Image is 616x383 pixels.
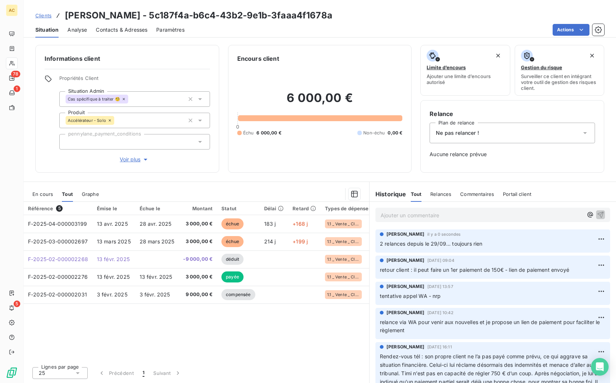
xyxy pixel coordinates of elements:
[427,73,504,85] span: Ajouter une limite d’encours autorisé
[221,271,244,282] span: payée
[460,191,494,197] span: Commentaires
[370,190,406,198] h6: Historique
[35,26,59,34] span: Situation
[59,75,210,85] span: Propriétés Client
[28,238,88,245] span: F-2025-03-000002697
[386,309,424,316] span: [PERSON_NAME]
[183,291,213,298] span: 9 000,00 €
[386,344,424,350] span: [PERSON_NAME]
[327,292,360,297] span: 1.1 _ Vente _ Clients
[6,4,18,16] div: AC
[143,369,144,377] span: 1
[430,109,595,118] h6: Relance
[140,221,172,227] span: 28 avr. 2025
[427,284,453,289] span: [DATE] 13:57
[386,283,424,290] span: [PERSON_NAME]
[97,274,130,280] span: 13 févr. 2025
[264,221,276,227] span: 183 j
[138,365,149,381] button: 1
[82,191,99,197] span: Graphe
[293,238,308,245] span: +199 j
[327,275,360,279] span: 1.1 _ Vente _ Clients
[114,117,120,124] input: Ajouter une valeur
[32,191,53,197] span: En cours
[388,130,402,136] span: 0,00 €
[293,221,308,227] span: +168 j
[503,191,531,197] span: Portail client
[28,256,88,262] span: F-2025-02-000002268
[427,64,466,70] span: Limite d’encours
[120,156,149,163] span: Voir plus
[140,205,175,211] div: Échue le
[427,258,454,263] span: [DATE] 09:04
[221,218,244,229] span: échue
[67,26,87,34] span: Analyse
[221,205,255,211] div: Statut
[94,365,138,381] button: Précédent
[66,138,71,145] input: Ajouter une valeur
[380,293,441,299] span: tentative appel WA - nrp
[14,85,20,92] span: 1
[45,54,210,63] h6: Informations client
[149,365,186,381] button: Suivant
[140,291,170,298] span: 3 févr. 2025
[243,130,254,136] span: Échu
[39,369,45,377] span: 25
[221,254,244,265] span: déduit
[35,12,52,19] a: Clients
[411,191,422,197] span: Tout
[327,239,360,244] span: 1.1 _ Vente _ Clients
[183,273,213,281] span: 3 000,00 €
[156,26,185,34] span: Paramètres
[35,13,52,18] span: Clients
[221,236,244,247] span: échue
[56,205,63,212] span: 5
[68,97,120,101] span: Cas spécifique à traiter 🧐
[128,96,134,102] input: Ajouter une valeur
[183,238,213,245] span: 3 000,00 €
[183,205,213,211] div: Montant
[327,222,360,226] span: 1.1 _ Vente _ Clients
[386,257,424,264] span: [PERSON_NAME]
[140,274,172,280] span: 13 févr. 2025
[420,45,510,96] button: Limite d’encoursAjouter une limite d’encours autorisé
[183,256,213,263] span: -9 000,00 €
[28,221,87,227] span: F-2025-04-000003199
[68,118,106,123] span: Accélérateur - Solo
[436,129,479,137] span: Ne pas relancer !
[427,232,461,236] span: il y a 0 secondes
[97,205,131,211] div: Émise le
[386,231,424,238] span: [PERSON_NAME]
[97,256,130,262] span: 13 févr. 2025
[62,191,73,197] span: Tout
[521,64,562,70] span: Gestion du risque
[430,151,595,158] span: Aucune relance prévue
[427,345,452,349] span: [DATE] 16:11
[14,301,20,307] span: 5
[59,155,210,164] button: Voir plus
[65,9,332,22] h3: [PERSON_NAME] - 5c187f4a-b6c4-43b2-9e1b-3faaa4f1678a
[380,319,602,334] span: relance via WA pour venir aux nouvelles et je propose un lien de paiement pour faciliter le règle...
[591,358,609,376] div: Open Intercom Messenger
[97,238,131,245] span: 13 mars 2025
[236,124,239,130] span: 0
[28,274,88,280] span: F-2025-02-000002276
[380,240,482,247] span: 2 relances depuis le 29/09... toujours rien
[237,54,279,63] h6: Encours client
[264,205,284,211] div: Délai
[28,291,87,298] span: F-2025-02-000002031
[183,220,213,228] span: 3 000,00 €
[430,191,451,197] span: Relances
[427,310,454,315] span: [DATE] 10:42
[293,205,316,211] div: Retard
[221,289,255,300] span: compensée
[515,45,604,96] button: Gestion du risqueSurveiller ce client en intégrant votre outil de gestion des risques client.
[6,367,18,379] img: Logo LeanPay
[256,130,281,136] span: 6 000,00 €
[28,205,88,212] div: Référence
[96,26,147,34] span: Contacts & Adresses
[97,221,128,227] span: 13 avr. 2025
[140,238,175,245] span: 28 mars 2025
[325,205,395,211] div: Types de dépenses / revenus
[363,130,385,136] span: Non-échu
